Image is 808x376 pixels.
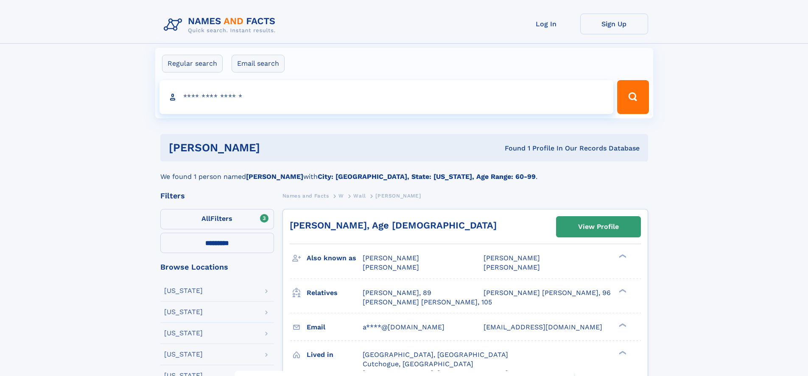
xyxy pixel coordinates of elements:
[363,288,431,298] a: [PERSON_NAME], 89
[160,162,648,182] div: We found 1 person named with .
[617,350,627,355] div: ❯
[484,263,540,271] span: [PERSON_NAME]
[290,220,497,231] a: [PERSON_NAME], Age [DEMOGRAPHIC_DATA]
[512,14,580,34] a: Log In
[363,298,492,307] a: [PERSON_NAME] [PERSON_NAME], 105
[484,254,540,262] span: [PERSON_NAME]
[484,323,602,331] span: [EMAIL_ADDRESS][DOMAIN_NAME]
[307,286,363,300] h3: Relatives
[363,263,419,271] span: [PERSON_NAME]
[617,288,627,293] div: ❯
[162,55,223,72] label: Regular search
[617,322,627,328] div: ❯
[232,55,285,72] label: Email search
[307,320,363,334] h3: Email
[164,351,203,358] div: [US_STATE]
[169,142,383,153] h1: [PERSON_NAME]
[363,360,473,368] span: Cutchogue, [GEOGRAPHIC_DATA]
[160,14,282,36] img: Logo Names and Facts
[160,192,274,200] div: Filters
[164,287,203,294] div: [US_STATE]
[617,253,627,259] div: ❯
[556,217,640,237] a: View Profile
[580,14,648,34] a: Sign Up
[164,330,203,337] div: [US_STATE]
[159,80,614,114] input: search input
[484,288,611,298] a: [PERSON_NAME] [PERSON_NAME], 96
[338,193,344,199] span: W
[160,209,274,229] label: Filters
[246,173,303,181] b: [PERSON_NAME]
[363,351,508,359] span: [GEOGRAPHIC_DATA], [GEOGRAPHIC_DATA]
[353,193,366,199] span: Wall
[382,144,640,153] div: Found 1 Profile In Our Records Database
[578,217,619,237] div: View Profile
[307,348,363,362] h3: Lived in
[164,309,203,315] div: [US_STATE]
[363,254,419,262] span: [PERSON_NAME]
[201,214,210,223] span: All
[318,173,536,181] b: City: [GEOGRAPHIC_DATA], State: [US_STATE], Age Range: 60-99
[282,190,329,201] a: Names and Facts
[375,193,421,199] span: [PERSON_NAME]
[338,190,344,201] a: W
[353,190,366,201] a: Wall
[617,80,649,114] button: Search Button
[160,263,274,271] div: Browse Locations
[307,251,363,265] h3: Also known as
